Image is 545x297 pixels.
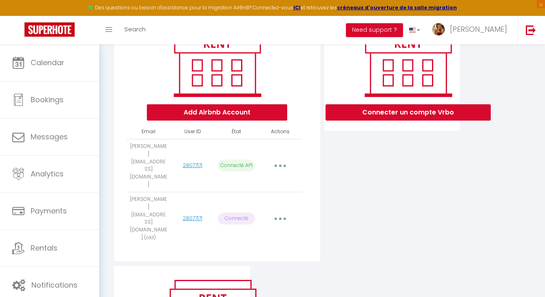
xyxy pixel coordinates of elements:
th: Email [126,125,171,139]
th: État [215,125,259,139]
span: [PERSON_NAME] [450,24,507,34]
p: Connecté [218,213,255,224]
span: Analytics [31,169,64,179]
span: Messages [31,132,68,142]
a: ... [PERSON_NAME] [426,16,517,44]
td: [PERSON_NAME][EMAIL_ADDRESS][DOMAIN_NAME] (old) [126,192,171,245]
span: Bookings [31,95,64,105]
button: Connecter un compte Vrbo [326,104,491,121]
span: Calendar [31,57,64,68]
span: Rentals [31,243,58,253]
span: Notifications [31,280,78,290]
a: Search [118,16,152,44]
button: Need support ? [346,23,403,37]
a: 28077171 [183,215,202,222]
a: créneaux d'ouverture de la salle migration [337,4,457,11]
img: ... [432,23,445,36]
img: rent.png [165,22,269,100]
a: ICI [293,4,301,11]
img: rent.png [356,22,460,100]
a: 28077171 [183,162,202,169]
span: Search [124,25,146,33]
img: logout [526,25,536,35]
button: Ouvrir le widget de chat LiveChat [7,3,31,28]
td: [PERSON_NAME][EMAIL_ADDRESS][DOMAIN_NAME] [126,139,171,192]
button: Add Airbnb Account [147,104,287,121]
iframe: Chat [510,260,539,291]
p: Connecté API [218,160,255,172]
span: Payments [31,206,67,216]
th: Actions [258,125,302,139]
img: Super Booking [24,22,75,37]
th: User ID [171,125,215,139]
